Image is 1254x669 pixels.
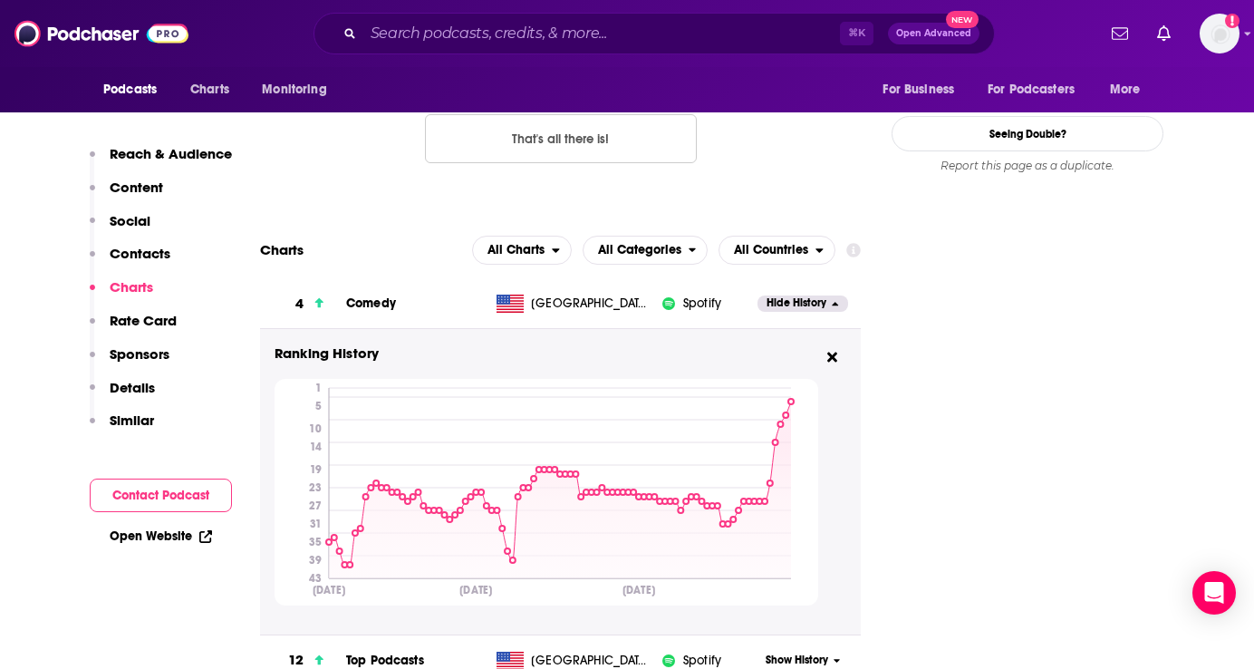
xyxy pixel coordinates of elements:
[363,19,840,48] input: Search podcasts, credits, & more...
[472,236,572,265] button: open menu
[262,77,326,102] span: Monitoring
[719,236,835,265] button: open menu
[888,23,979,44] button: Open AdvancedNew
[90,278,153,312] button: Charts
[178,73,240,107] a: Charts
[90,145,232,179] button: Reach & Audience
[249,73,350,107] button: open menu
[661,654,676,668] img: iconImage
[661,296,676,311] img: iconImage
[1200,14,1240,53] span: Logged in as alignPR
[1104,18,1135,49] a: Show notifications dropdown
[1225,14,1240,28] svg: Add a profile image
[103,77,157,102] span: Podcasts
[315,401,322,413] tspan: 5
[583,236,709,265] h2: Categories
[892,159,1163,173] div: Report this page as a duplicate.
[260,241,304,258] h2: Charts
[110,278,153,296] p: Charts
[988,77,1075,102] span: For Podcasters
[309,555,322,567] tspan: 39
[110,412,154,429] p: Similar
[892,116,1163,151] a: Seeing Double?
[766,653,828,668] span: Show History
[425,114,697,163] button: Nothing here.
[598,244,681,257] span: All Categories
[683,295,721,313] span: Spotify
[90,379,155,412] button: Details
[190,77,229,102] span: Charts
[90,345,169,379] button: Sponsors
[90,179,163,212] button: Content
[459,584,492,597] tspan: [DATE]
[110,379,155,396] p: Details
[976,73,1101,107] button: open menu
[309,537,322,549] tspan: 35
[110,528,212,544] a: Open Website
[896,29,971,38] span: Open Advanced
[1200,14,1240,53] button: Show profile menu
[275,344,818,364] h3: Ranking History
[90,245,170,278] button: Contacts
[472,236,572,265] h2: Platforms
[110,212,150,229] p: Social
[1097,73,1163,107] button: open menu
[840,22,873,45] span: ⌘ K
[757,653,848,668] button: Show History
[110,179,163,196] p: Content
[719,236,835,265] h2: Countries
[734,244,808,257] span: All Countries
[489,295,661,313] a: [GEOGRAPHIC_DATA]
[310,519,322,531] tspan: 31
[622,584,655,597] tspan: [DATE]
[110,145,232,162] p: Reach & Audience
[295,294,304,315] h3: 4
[260,279,346,329] a: 4
[583,236,709,265] button: open menu
[1150,18,1178,49] a: Show notifications dropdown
[531,295,649,313] span: United States
[487,244,545,257] span: All Charts
[309,423,322,436] tspan: 10
[1200,14,1240,53] img: User Profile
[1110,77,1141,102] span: More
[313,584,345,597] tspan: [DATE]
[767,296,826,311] span: Hide History
[346,296,396,311] a: Comedy
[90,479,232,512] button: Contact Podcast
[661,295,757,313] a: iconImageSpotify
[346,653,424,668] a: Top Podcasts
[946,11,979,28] span: New
[309,573,322,586] tspan: 43
[310,441,322,454] tspan: 14
[110,345,169,363] p: Sponsors
[90,312,177,345] button: Rate Card
[870,73,977,107] button: open menu
[91,73,180,107] button: open menu
[309,482,322,495] tspan: 23
[110,245,170,262] p: Contacts
[1192,571,1236,615] div: Open Intercom Messenger
[90,412,154,445] button: Similar
[110,312,177,329] p: Rate Card
[309,500,322,513] tspan: 27
[14,16,188,51] img: Podchaser - Follow, Share and Rate Podcasts
[315,383,322,395] tspan: 1
[313,13,995,54] div: Search podcasts, credits, & more...
[883,77,954,102] span: For Business
[310,464,322,477] tspan: 19
[757,296,848,311] button: Hide History
[90,212,150,246] button: Social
